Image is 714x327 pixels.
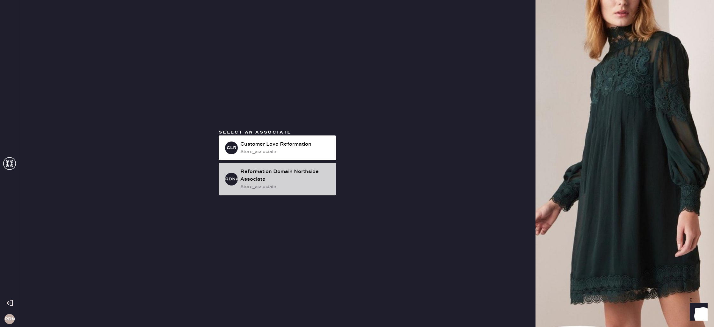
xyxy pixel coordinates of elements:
[240,183,331,190] div: store_associate
[684,298,711,326] iframe: Front Chat
[219,129,291,135] span: Select an associate
[240,168,331,183] div: Reformation Domain Northside Associate
[4,317,15,321] h3: RDNA
[240,148,331,155] div: store_associate
[240,141,331,148] div: Customer Love Reformation
[227,146,237,150] h3: CLR
[225,177,238,181] h3: RDNA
